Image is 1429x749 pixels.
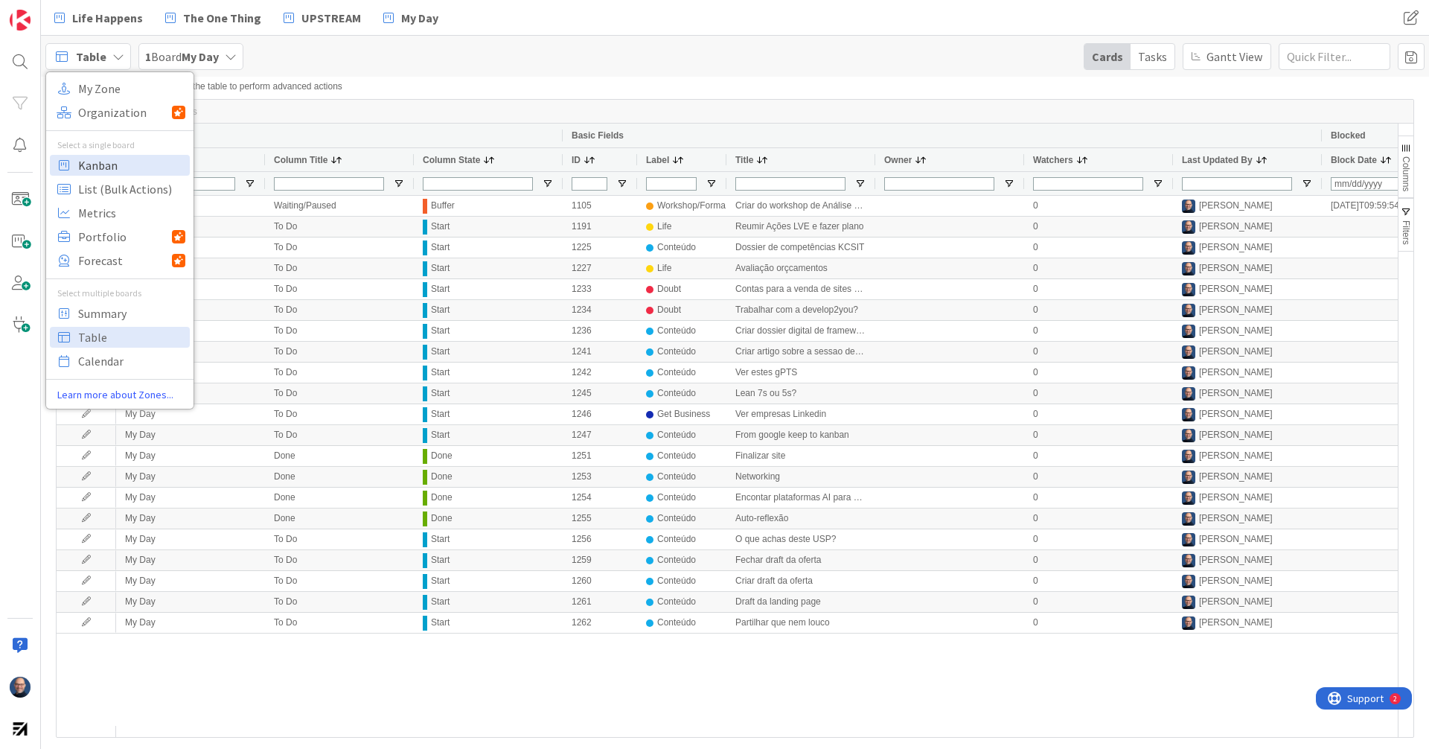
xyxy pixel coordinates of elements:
div: Done [431,468,453,486]
div: To Do [265,238,414,258]
div: Draft da landing page [726,592,875,612]
div: Ver empresas Linkedin [726,404,875,424]
div: 0 [1024,592,1173,612]
div: [PERSON_NAME] [1199,613,1273,632]
a: Kanban [50,155,190,176]
span: Gantt View [1206,48,1262,66]
div: [PERSON_NAME] [1199,572,1273,590]
img: Fg [1182,554,1195,567]
img: Fg [1182,283,1195,296]
div: [PERSON_NAME] [1199,426,1273,444]
div: [PERSON_NAME] [1199,468,1273,486]
input: Column Title Filter Input [274,177,384,191]
div: 1256 [563,529,637,549]
a: The One Thing [156,4,270,31]
a: Organization [50,102,190,123]
span: Portfolio [78,226,172,248]
button: Open Filter Menu [393,178,405,190]
div: [PERSON_NAME] [1199,447,1273,465]
div: Done [265,467,414,487]
span: Calendar [78,350,185,372]
div: 1255 [563,509,637,529]
span: Blocked [1331,130,1366,141]
div: 1261 [563,592,637,612]
div: Avaliação orçcamentos [726,258,875,278]
img: Fg [1182,429,1195,442]
div: [PERSON_NAME] [1199,322,1273,340]
img: Fg [1182,512,1195,526]
div: 0 [1024,383,1173,404]
span: UPSTREAM [301,9,361,27]
span: Column Title [274,155,327,165]
div: 0 [1024,404,1173,424]
div: Trabalhar com a develop2you? [726,300,875,320]
div: Conteúdo [657,530,696,549]
div: Criar dossier digital de frameworks? Workshops? Métodos ? Tipo livro de receitas? [726,321,875,341]
a: My Day [374,4,447,31]
div: My Day [116,467,265,487]
div: Start [431,363,450,382]
button: Open Filter Menu [1152,178,1164,190]
img: Fg [1182,387,1195,401]
img: Fg [1182,200,1195,213]
span: ID [572,155,581,165]
div: To Do [265,592,414,612]
div: [PERSON_NAME] [1199,551,1273,570]
div: 0 [1024,509,1173,529]
div: My Day [116,613,265,633]
div: 1247 [563,425,637,445]
input: Quick Filter... [1279,43,1390,70]
div: 1234 [563,300,637,320]
div: From google keep to kanban [726,425,875,445]
div: [PERSON_NAME] [1199,197,1273,215]
div: Start [431,342,450,361]
div: 1253 [563,467,637,487]
div: [PERSON_NAME] [1199,280,1273,299]
input: Title Filter Input [735,177,845,191]
div: 1246 [563,404,637,424]
button: Open Filter Menu [854,178,866,190]
div: Waiting/Paused [265,196,414,216]
div: 0 [1024,571,1173,591]
div: 0 [1024,238,1173,258]
div: 0 [1024,217,1173,237]
span: Columns [1401,156,1411,191]
div: Start [431,551,450,570]
div: [PERSON_NAME] [1199,363,1273,382]
div: 1260 [563,571,637,591]
div: Criar do workshop de Análise de problemas e colocar no miro [726,196,875,216]
span: Support [31,2,68,20]
div: 1227 [563,258,637,278]
button: Open Filter Menu [244,178,256,190]
img: Fg [1182,241,1195,255]
a: Life Happens [45,4,152,31]
div: 1254 [563,488,637,508]
div: 0 [1024,342,1173,362]
span: Owner [884,155,912,165]
div: To Do [265,300,414,320]
div: Conteúdo [657,613,696,632]
span: Column State [423,155,480,165]
div: Conteúdo [657,384,696,403]
div: [PERSON_NAME] [1199,384,1273,403]
div: Reumir Ações LVE e fazer plano [726,217,875,237]
span: List (Bulk Actions) [78,178,185,200]
a: Calendar [50,351,190,372]
div: Done [265,446,414,466]
div: Start [431,301,450,319]
div: 1242 [563,363,637,383]
div: Auto-reflexão [726,509,875,529]
div: My Day [116,446,265,466]
span: Watchers [1033,155,1073,165]
div: Conteúdo [657,551,696,570]
div: Conteúdo [657,509,696,528]
img: Fg [1182,450,1195,463]
div: [PERSON_NAME] [1199,593,1273,611]
div: Start [431,426,450,444]
div: Contas para a venda de sites da develop2you [726,279,875,299]
div: Conteúdo [657,363,696,382]
div: Conteúdo [657,426,696,444]
img: Fg [1182,471,1195,484]
div: 0 [1024,467,1173,487]
a: Forecast [50,250,190,271]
